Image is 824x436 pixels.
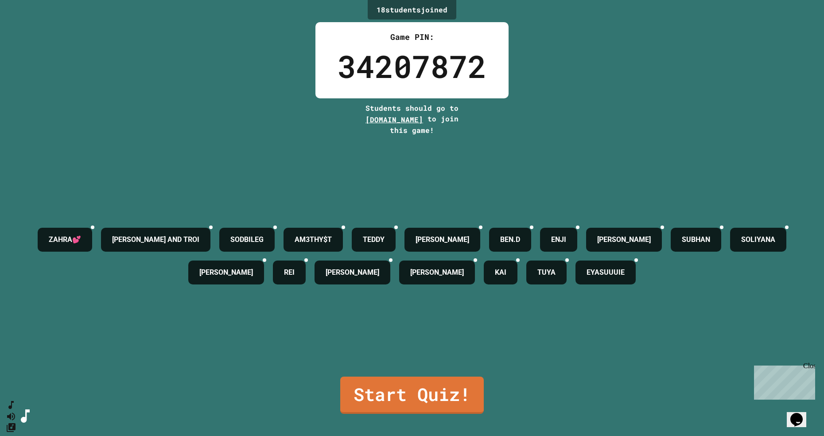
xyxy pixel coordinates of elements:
button: Change Music [6,422,16,433]
h4: BEN.D [500,234,520,245]
h4: ZAHRA💕 [49,234,81,245]
div: Chat with us now!Close [4,4,61,56]
button: Mute music [6,411,16,422]
h4: REI [284,267,295,278]
a: Start Quiz! [340,377,484,414]
iframe: chat widget [787,401,815,427]
span: [DOMAIN_NAME] [365,115,423,124]
div: Students should go to to join this game! [357,103,467,136]
h4: KAI [495,267,506,278]
iframe: chat widget [750,362,815,400]
h4: TUYA [537,267,556,278]
h4: AM3THY$T [295,234,332,245]
h4: [PERSON_NAME] [326,267,379,278]
h4: [PERSON_NAME] [416,234,469,245]
h4: [PERSON_NAME] [199,267,253,278]
h4: [PERSON_NAME] AND TROI [112,234,199,245]
h4: [PERSON_NAME] [597,234,651,245]
h4: EYASUUUIE [587,267,625,278]
h4: SUBHAN [682,234,710,245]
div: Game PIN: [338,31,486,43]
h4: TEDDY [363,234,385,245]
div: 34207872 [338,43,486,90]
h4: SODBILEG [230,234,264,245]
h4: [PERSON_NAME] [410,267,464,278]
h4: SOLIYANA [741,234,775,245]
h4: ENJI [551,234,566,245]
button: SpeedDial basic example [6,400,16,411]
